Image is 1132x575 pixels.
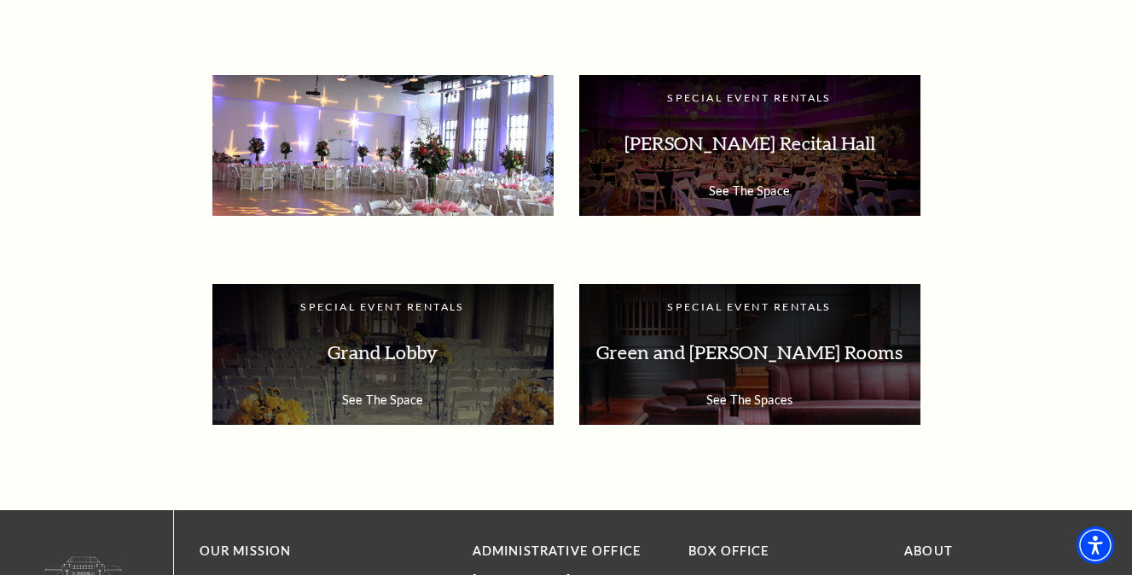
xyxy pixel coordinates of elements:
a: Special Event Rentals Grand Lobby See The Space [212,284,554,425]
p: Green and [PERSON_NAME] Rooms [596,326,903,380]
p: [PERSON_NAME] Recital Hall [596,117,903,171]
p: See The Space [229,392,537,407]
p: BOX OFFICE [688,541,879,562]
a: About [904,543,953,558]
p: See The Space [596,183,903,198]
p: OUR MISSION [200,541,413,562]
p: Administrative Office [473,541,663,562]
p: Special Event Rentals [229,301,537,314]
p: See The Spaces [596,392,903,407]
p: Grand Lobby [229,326,537,380]
div: Accessibility Menu [1077,526,1114,564]
p: Special Event Rentals [596,92,903,105]
a: Special Event Rentals Green and [PERSON_NAME] Rooms See The Spaces [579,284,920,425]
a: Special Event Rentals [PERSON_NAME] Recital Hall See The Space [579,75,920,216]
p: Special Event Rentals [596,301,903,314]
